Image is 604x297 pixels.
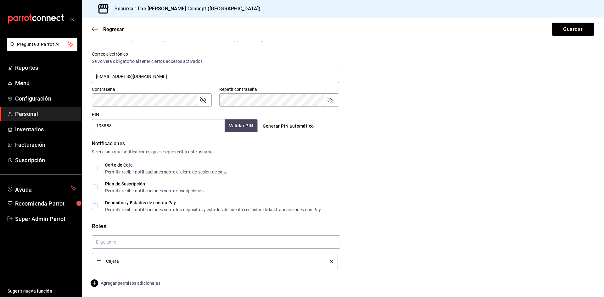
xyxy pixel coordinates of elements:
span: Ayuda [15,185,68,192]
label: Contraseña [92,87,212,91]
button: delete [325,260,333,263]
span: Menú [15,79,76,87]
span: Reportes [15,63,76,72]
span: Cajera [106,259,320,263]
div: Permitir recibir notificaciones sobre los depósitos y estados de cuenta recibidos de las transacc... [105,207,322,212]
div: Selecciona que notificaciones quieres que reciba este usuario. [92,149,594,155]
button: passwordField [199,96,207,104]
div: Plan de Suscripción [105,182,205,186]
button: Validar PIN [225,119,257,132]
button: Generar PIN automático [260,120,316,132]
span: Super Admin Parrot [15,215,76,223]
span: Pregunta a Parrot AI [17,41,68,48]
button: open_drawer_menu [69,16,74,21]
div: Permitir recibir notificaciones sobre el cierre de sesión de caja. [105,170,227,174]
div: Se volverá obligatorio al tener ciertos accesos activados. [92,58,339,65]
div: Depósitos y Estados de cuenta Pay [105,201,322,205]
button: Guardar [552,23,594,36]
button: Regresar [92,26,124,32]
div: Roles [92,222,594,230]
a: Pregunta a Parrot AI [4,46,77,52]
button: Pregunta a Parrot AI [7,38,77,51]
div: Corte de Caja [105,163,227,167]
div: Los usuarios podrán acceder y utilizar la terminal para visualizar y procesar pagos de sus órdenes. [105,37,300,41]
div: Permitir recibir notificaciones sobre suscripciones. [105,189,205,193]
span: Facturación [15,140,76,149]
span: Regresar [103,26,124,32]
h3: Sucursal: The [PERSON_NAME] Concept ([GEOGRAPHIC_DATA]) [109,5,260,13]
span: Personal [15,110,76,118]
span: Inventarios [15,125,76,134]
button: Agregar permisos adicionales [92,279,160,287]
label: Repetir contraseña [219,87,339,91]
span: Configuración [15,94,76,103]
span: Sugerir nueva función [8,288,76,294]
div: Notificaciones [92,140,594,147]
input: Elige un rol [92,235,340,249]
input: 3 a 6 dígitos [92,119,225,132]
span: Suscripción [15,156,76,164]
label: Correo electrónico [92,52,339,56]
button: passwordField [327,96,334,104]
label: PIN [92,112,99,117]
span: Recomienda Parrot [15,199,76,208]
